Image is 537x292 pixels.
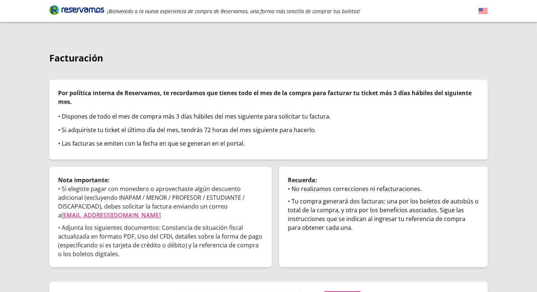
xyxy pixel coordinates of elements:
p: Por política interna de Reservamos, te recordamos que tienes todo el mes de la compra para factur... [58,89,479,106]
div: • Tu compra generará dos facturas: una por los boletos de autobús o total de la compra, y otra po... [288,197,479,232]
div: • No realizamos correcciones ni refacturaciones. [288,184,479,193]
button: English [479,7,488,16]
em: ¡Bienvenido a la nueva experiencia de compra de Reservamos, una forma más sencilla de comprar tus... [107,8,360,15]
p: Recuerda: [288,176,479,184]
div: • Si adquiriste tu ticket el último día del mes, tendrás 72 horas del mes siguiente para hacerlo. [58,126,479,134]
div: • Dispones de todo el mes de compra más 3 días hábiles del mes siguiente para solicitar tu factura. [58,112,479,121]
a: [EMAIL_ADDRESS][DOMAIN_NAME] [61,211,161,219]
div: • Las facturas se emiten con la fecha en que se generan en el portal. [58,139,479,148]
p: • Si elegiste pagar con monedero o aprovechaste algún descuento adicional (excluyendo INAPAM / ME... [58,184,263,220]
i: Brand Logo [49,4,104,15]
p: • Adjunta los siguientes documentos: Constancia de situación fiscal actualizada en formato PDF, U... [58,223,263,258]
p: Facturación [49,51,488,65]
a: Brand Logo [49,4,104,18]
p: Nota importante: [58,176,263,184]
